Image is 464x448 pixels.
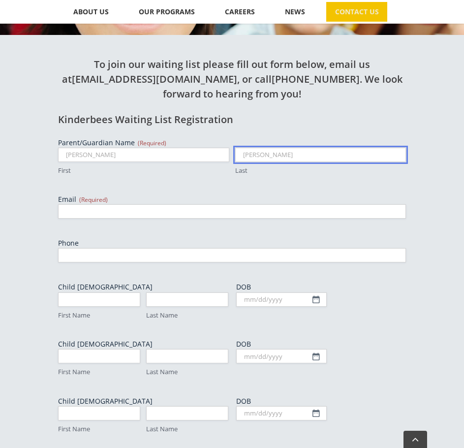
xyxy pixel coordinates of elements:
[146,367,228,377] label: Last Name
[236,349,327,363] input: mm/dd/yyyy
[72,72,237,86] a: [EMAIL_ADDRESS][DOMAIN_NAME]
[216,2,263,22] a: CAREERS
[58,112,405,127] h2: Kinderbees Waiting List Registration
[58,166,229,175] label: First
[58,57,405,101] h2: To join our waiting list please fill out form below, email us at , or call . We look forward to h...
[79,195,108,204] span: (Required)
[236,282,406,292] label: DOB
[58,339,153,349] legend: Child [DEMOGRAPHIC_DATA]
[285,8,305,15] span: NEWS
[58,194,405,204] label: Email
[139,8,195,15] span: OUR PROGRAMS
[326,2,387,22] a: CONTACT US
[130,2,203,22] a: OUR PROGRAMS
[335,8,379,15] span: CONTACT US
[64,2,117,22] a: ABOUT US
[58,311,140,320] label: First Name
[272,72,360,86] a: [PHONE_NUMBER]
[236,292,327,307] input: mm/dd/yyyy
[235,166,406,175] label: Last
[58,367,140,377] label: First Name
[236,396,406,406] label: DOB
[146,311,228,320] label: Last Name
[58,238,405,248] label: Phone
[58,138,166,148] legend: Parent/Guardian Name
[138,139,166,147] span: (Required)
[236,339,406,349] label: DOB
[146,424,228,434] label: Last Name
[225,8,255,15] span: CAREERS
[58,424,140,434] label: First Name
[58,396,153,406] legend: Child [DEMOGRAPHIC_DATA]
[58,282,153,292] legend: Child [DEMOGRAPHIC_DATA]
[276,2,313,22] a: NEWS
[236,406,327,420] input: mm/dd/yyyy
[73,8,109,15] span: ABOUT US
